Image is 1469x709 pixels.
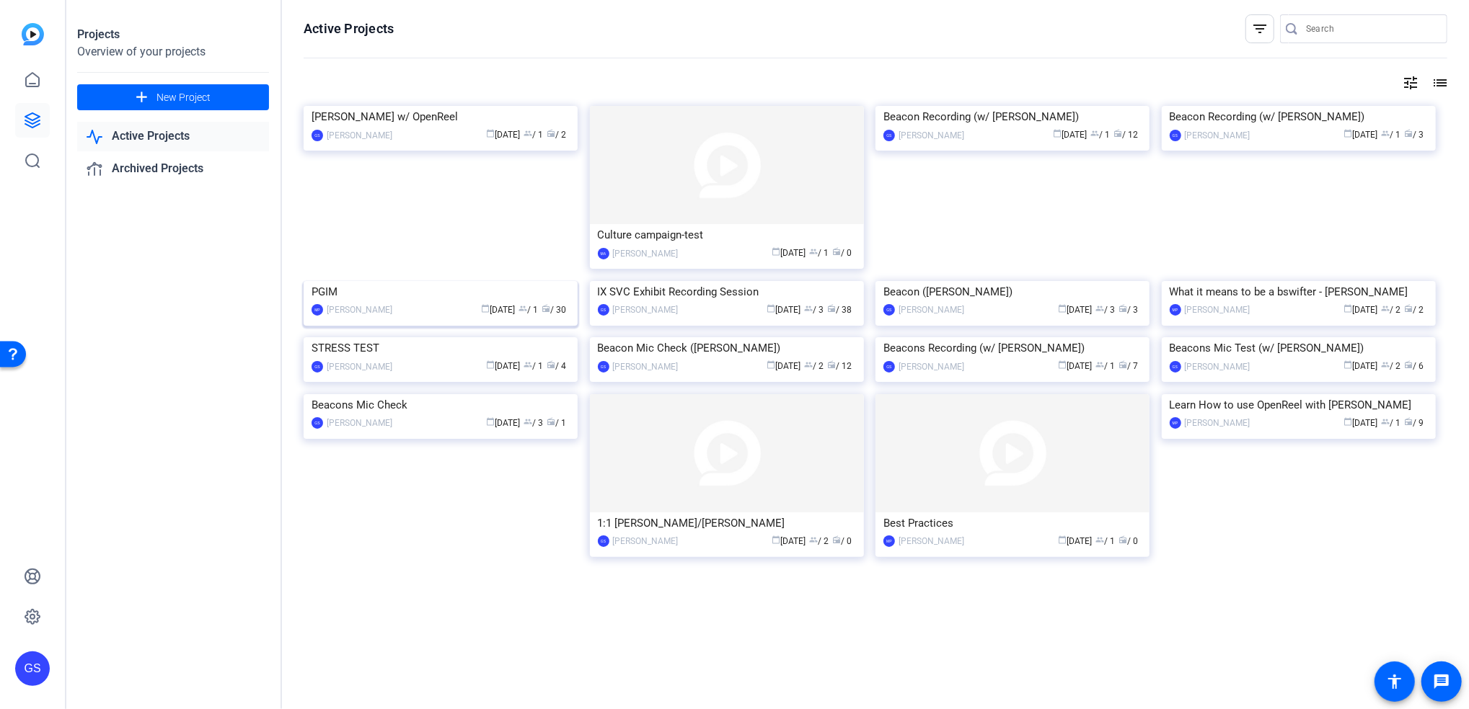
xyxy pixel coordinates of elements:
[312,304,323,316] div: MP
[1058,535,1067,544] span: calendar_today
[312,361,323,373] div: GS
[1170,281,1428,303] div: What it means to be a bswifter - [PERSON_NAME]
[156,90,211,105] span: New Project
[805,361,824,371] span: / 2
[486,130,520,140] span: [DATE]
[899,360,964,374] div: [PERSON_NAME]
[883,304,895,316] div: GS
[767,361,801,371] span: [DATE]
[598,361,609,373] div: GS
[1095,536,1115,546] span: / 1
[1382,129,1390,138] span: group
[1090,129,1099,138] span: group
[1382,361,1401,371] span: / 2
[1119,536,1138,546] span: / 0
[547,130,566,140] span: / 2
[1170,417,1181,429] div: MP
[899,534,964,548] div: [PERSON_NAME]
[598,304,609,316] div: GS
[1405,129,1413,138] span: radio
[883,281,1142,303] div: Beacon ([PERSON_NAME])
[77,43,269,61] div: Overview of your projects
[1119,360,1127,369] span: radio
[598,248,609,259] div: MA
[1170,106,1428,128] div: Beacon Recording (w/ [PERSON_NAME])
[1405,304,1413,313] span: radio
[1344,361,1378,371] span: [DATE]
[1405,417,1413,426] span: radio
[1430,74,1447,92] mat-icon: list
[1344,129,1353,138] span: calendar_today
[77,26,269,43] div: Projects
[899,128,964,143] div: [PERSON_NAME]
[519,305,538,315] span: / 1
[1185,128,1250,143] div: [PERSON_NAME]
[542,305,566,315] span: / 30
[524,361,543,371] span: / 1
[833,536,852,546] span: / 0
[828,305,852,315] span: / 38
[1382,418,1401,428] span: / 1
[1344,130,1378,140] span: [DATE]
[519,304,527,313] span: group
[542,304,550,313] span: radio
[613,303,679,317] div: [PERSON_NAME]
[481,305,515,315] span: [DATE]
[767,304,776,313] span: calendar_today
[486,129,495,138] span: calendar_today
[1170,394,1428,416] div: Learn How to use OpenReel with [PERSON_NAME]
[883,361,895,373] div: GS
[1344,418,1378,428] span: [DATE]
[1185,416,1250,430] div: [PERSON_NAME]
[810,247,819,256] span: group
[767,360,776,369] span: calendar_today
[772,248,806,258] span: [DATE]
[312,394,570,416] div: Beacons Mic Check
[613,534,679,548] div: [PERSON_NAME]
[1405,360,1413,369] span: radio
[1306,20,1436,37] input: Search
[486,417,495,426] span: calendar_today
[772,536,806,546] span: [DATE]
[1119,361,1138,371] span: / 7
[304,20,394,37] h1: Active Projects
[1095,304,1104,313] span: group
[1170,130,1181,141] div: GS
[1058,361,1092,371] span: [DATE]
[1344,360,1353,369] span: calendar_today
[1170,337,1428,359] div: Beacons Mic Test (w/ [PERSON_NAME])
[828,360,837,369] span: radio
[1095,305,1115,315] span: / 3
[1344,417,1353,426] span: calendar_today
[598,512,856,534] div: 1:1 [PERSON_NAME]/[PERSON_NAME]
[1405,361,1424,371] span: / 6
[805,305,824,315] span: / 3
[1185,360,1250,374] div: [PERSON_NAME]
[524,130,543,140] span: / 1
[828,361,852,371] span: / 12
[1058,305,1092,315] span: [DATE]
[1382,360,1390,369] span: group
[327,360,392,374] div: [PERSON_NAME]
[1170,361,1181,373] div: GS
[1433,673,1450,690] mat-icon: message
[833,535,842,544] span: radio
[810,536,829,546] span: / 2
[828,304,837,313] span: radio
[486,418,520,428] span: [DATE]
[547,361,566,371] span: / 4
[15,651,50,686] div: GS
[327,128,392,143] div: [PERSON_NAME]
[1058,536,1092,546] span: [DATE]
[883,106,1142,128] div: Beacon Recording (w/ [PERSON_NAME])
[312,417,323,429] div: GS
[133,89,151,107] mat-icon: add
[1090,130,1110,140] span: / 1
[312,130,323,141] div: GS
[598,535,609,547] div: GS
[1095,360,1104,369] span: group
[883,535,895,547] div: MP
[1382,304,1390,313] span: group
[1185,303,1250,317] div: [PERSON_NAME]
[805,304,813,313] span: group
